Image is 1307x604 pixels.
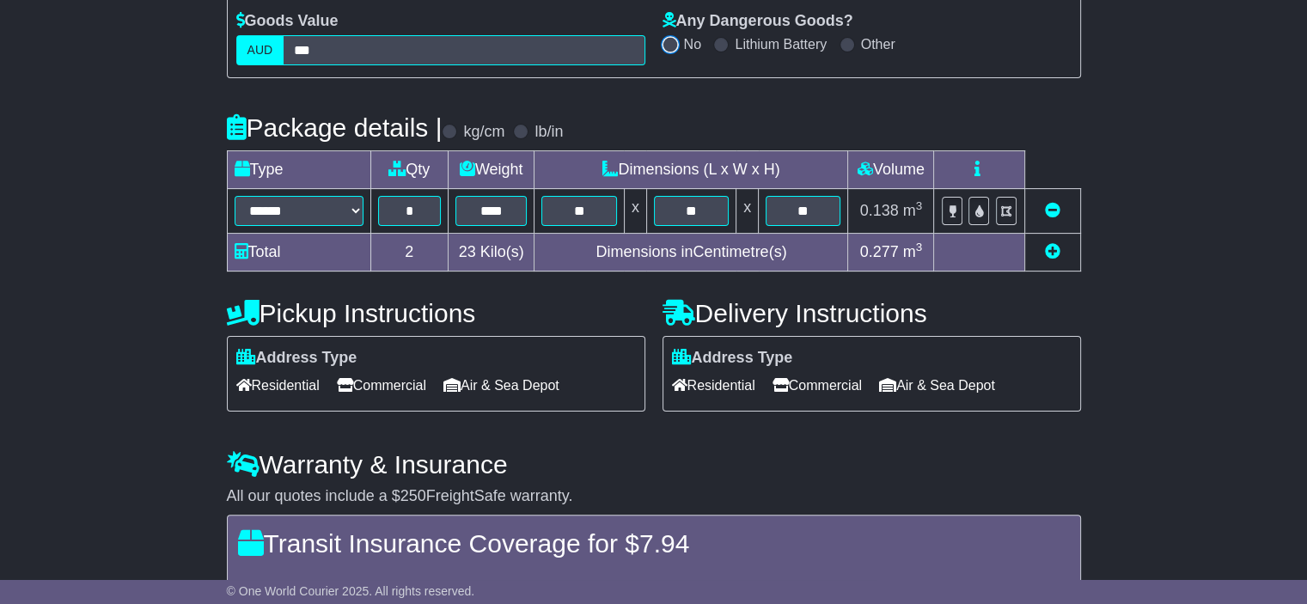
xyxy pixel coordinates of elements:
h4: Warranty & Insurance [227,450,1081,479]
span: 7.94 [639,529,689,558]
sup: 3 [916,199,923,212]
h4: Delivery Instructions [663,299,1081,327]
label: Any Dangerous Goods? [663,12,853,31]
td: Volume [848,151,934,189]
span: 23 [459,243,476,260]
label: Goods Value [236,12,339,31]
label: Address Type [236,349,357,368]
span: m [903,243,923,260]
td: x [624,189,646,234]
label: lb/in [534,123,563,142]
label: kg/cm [463,123,504,142]
td: Dimensions in Centimetre(s) [534,234,848,271]
a: Add new item [1045,243,1060,260]
h4: Transit Insurance Coverage for $ [238,529,1070,558]
td: x [736,189,759,234]
td: Type [227,151,370,189]
label: Lithium Battery [735,36,827,52]
label: Address Type [672,349,793,368]
span: m [903,202,923,219]
span: Air & Sea Depot [443,372,559,399]
a: Remove this item [1045,202,1060,219]
label: AUD [236,35,284,65]
span: 250 [400,487,426,504]
span: Residential [672,372,755,399]
label: Other [861,36,895,52]
td: Kilo(s) [448,234,534,271]
td: Total [227,234,370,271]
td: Dimensions (L x W x H) [534,151,848,189]
span: 0.138 [860,202,899,219]
td: Weight [448,151,534,189]
sup: 3 [916,241,923,253]
h4: Package details | [227,113,443,142]
td: 2 [370,234,448,271]
td: Qty [370,151,448,189]
span: Residential [236,372,320,399]
span: © One World Courier 2025. All rights reserved. [227,584,475,598]
label: No [684,36,701,52]
div: All our quotes include a $ FreightSafe warranty. [227,487,1081,506]
span: Commercial [773,372,862,399]
h4: Pickup Instructions [227,299,645,327]
span: 0.277 [860,243,899,260]
span: Commercial [337,372,426,399]
span: Air & Sea Depot [879,372,995,399]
